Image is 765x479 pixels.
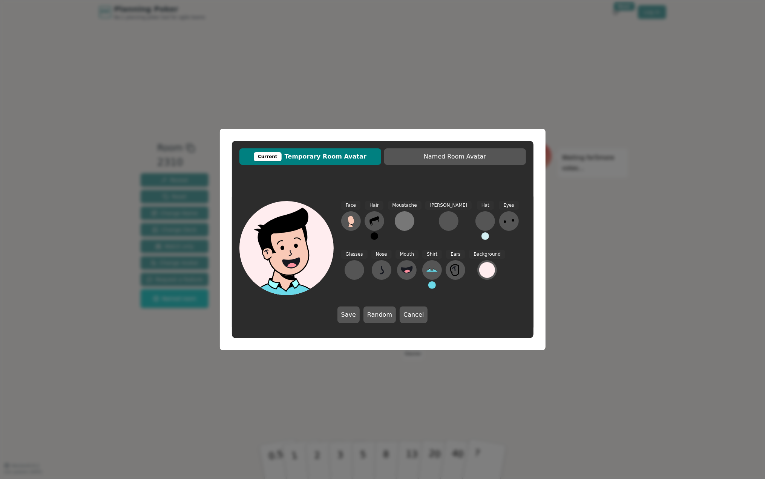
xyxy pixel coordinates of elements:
span: Eyes [499,201,518,210]
span: Hat [477,201,494,210]
span: Mouth [396,250,419,259]
span: Background [469,250,505,259]
span: Moustache [388,201,422,210]
span: Hair [365,201,383,210]
span: Shirt [422,250,442,259]
button: Cancel [400,307,428,323]
span: Face [341,201,360,210]
span: [PERSON_NAME] [425,201,472,210]
span: Named Room Avatar [388,152,522,161]
button: CurrentTemporary Room Avatar [239,148,381,165]
span: Nose [371,250,392,259]
button: Random [363,307,396,323]
span: Ears [446,250,465,259]
span: Glasses [341,250,368,259]
button: Named Room Avatar [384,148,526,165]
button: Save [337,307,360,323]
div: Current [254,152,282,161]
span: Temporary Room Avatar [243,152,377,161]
